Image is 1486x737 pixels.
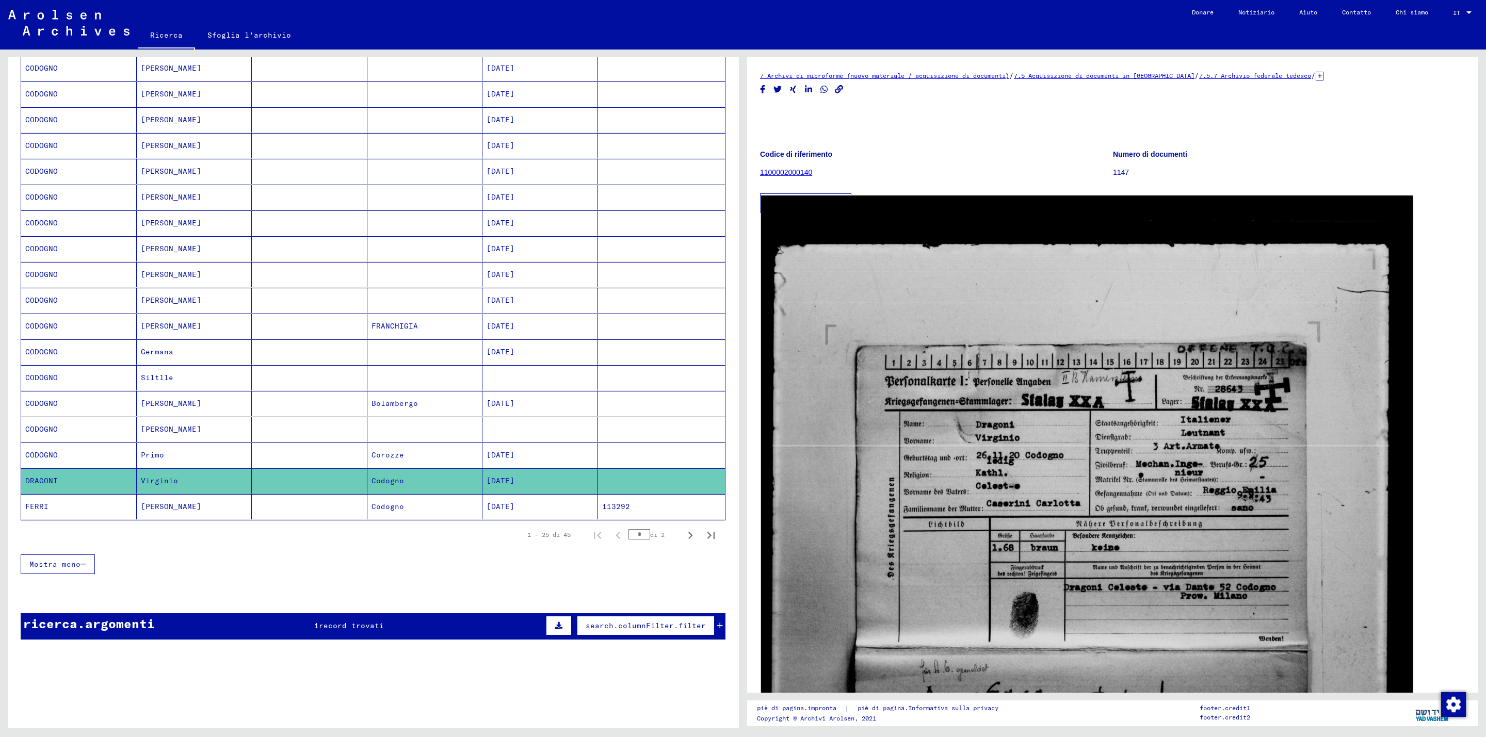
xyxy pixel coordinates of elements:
font: Numero di documenti [1113,150,1187,158]
button: Ultima pagina [701,525,721,545]
font: Donare [1192,8,1214,16]
button: Condividi su Twitter [772,83,783,96]
font: CODOGNO [25,63,58,73]
font: [PERSON_NAME] [141,399,201,408]
font: CODOGNO [25,115,58,124]
font: [PERSON_NAME] [141,192,201,202]
font: piè di pagina.Informativa sulla privacy [858,704,998,712]
button: Pagina precedente [608,525,628,545]
font: Aiuto [1299,8,1317,16]
font: CODOGNO [25,218,58,227]
button: Condividi su WhatsApp [819,83,830,96]
font: [DATE] [487,321,514,331]
font: Chi siamo [1396,8,1428,16]
font: Bolambergo [372,399,418,408]
font: 113292 [602,502,630,511]
font: CODOGNO [25,424,58,434]
font: [PERSON_NAME] [141,218,201,227]
img: yv_logo.png [1413,700,1452,726]
font: FRANCHIGIA [372,321,418,331]
button: search.columnFilter.filter [577,616,715,635]
font: [PERSON_NAME] [141,270,201,279]
font: [DATE] [487,244,514,253]
font: ricerca.argomenti [23,616,155,631]
button: Pagina successiva [680,525,701,545]
button: Prima pagina [587,525,608,545]
a: Ricerca [138,23,195,50]
font: [DATE] [487,115,514,124]
font: [DATE] [487,141,514,150]
font: Codice di riferimento [760,150,832,158]
font: Notiziario [1238,8,1274,16]
font: / [1194,71,1199,80]
font: CODOGNO [25,450,58,460]
font: [DATE] [487,296,514,305]
font: [DATE] [487,347,514,356]
button: Mostra tutti i metadati [760,193,851,213]
font: 7.5 Acquisizione di documenti in [GEOGRAPHIC_DATA] [1014,72,1194,79]
font: / [1311,71,1316,80]
button: Condividi su Xing [788,83,799,96]
font: [DATE] [487,502,514,511]
font: IT [1453,9,1460,17]
button: Mostra meno [21,554,95,574]
font: Copyright © Archivi Arolsen, 2021 [757,714,876,722]
font: DRAGONI [25,476,58,485]
font: [DATE] [487,476,514,485]
font: Sfoglia l'archivio [207,30,291,40]
font: footer.credit2 [1200,713,1250,721]
font: [DATE] [487,167,514,176]
font: search.columnFilter.filter [586,621,706,630]
font: record trovati [319,621,384,630]
font: CODOGNO [25,399,58,408]
font: CODOGNO [25,141,58,150]
font: [PERSON_NAME] [141,115,201,124]
img: Modifica consenso [1441,692,1466,717]
font: Ricerca [150,30,183,40]
font: Mostra meno [29,560,80,569]
font: Germana [141,347,173,356]
font: [DATE] [487,270,514,279]
font: 1 [314,621,319,630]
font: footer.credit1 [1200,704,1250,712]
font: [DATE] [487,192,514,202]
font: Primo [141,450,164,460]
font: CODOGNO [25,244,58,253]
font: [DATE] [487,399,514,408]
font: [PERSON_NAME] [141,63,201,73]
font: CODOGNO [25,373,58,382]
font: [PERSON_NAME] [141,244,201,253]
font: [PERSON_NAME] [141,167,201,176]
font: [DATE] [487,218,514,227]
a: 7 Archivi di microforme (nuovo materiale / acquisizione di documenti) [760,72,1009,79]
font: CODOGNO [25,296,58,305]
font: / [1009,71,1014,80]
font: Codogno [372,476,404,485]
font: CODOGNO [25,192,58,202]
font: [PERSON_NAME] [141,502,201,511]
a: 7.5.7 Archivio federale tedesco [1199,72,1311,79]
font: FERRI [25,502,49,511]
font: CODOGNO [25,321,58,331]
font: CODOGNO [25,347,58,356]
font: Contatto [1342,8,1371,16]
font: [PERSON_NAME] [141,424,201,434]
font: [DATE] [487,89,514,99]
font: Siltlle [141,373,173,382]
a: 1100002000140 [760,168,812,176]
a: piè di pagina.impronta [757,703,845,714]
font: Codogno [372,502,404,511]
font: [DATE] [487,450,514,460]
font: piè di pagina.impronta [757,704,836,712]
font: [PERSON_NAME] [141,89,201,99]
font: [PERSON_NAME] [141,141,201,150]
font: Corozze [372,450,404,460]
img: Arolsen_neg.svg [8,10,130,36]
font: 1147 [1113,168,1129,176]
font: CODOGNO [25,167,58,176]
button: Condividi su Facebook [757,83,768,96]
font: Virginio [141,476,178,485]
